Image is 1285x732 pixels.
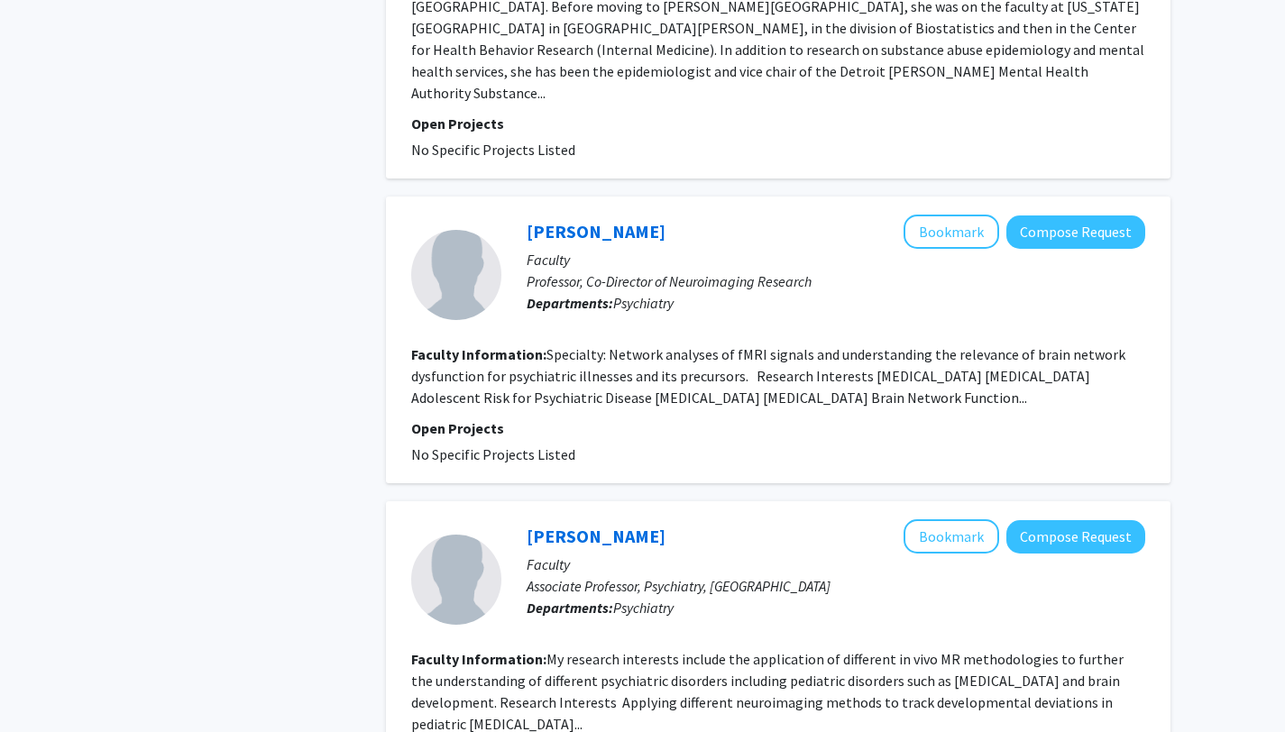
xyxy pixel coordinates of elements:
b: Departments: [527,294,613,312]
button: Add Vaibhav Diwadkar to Bookmarks [904,215,999,249]
b: Faculty Information: [411,345,546,363]
p: Open Projects [411,113,1145,134]
a: [PERSON_NAME] [527,220,665,242]
span: Psychiatry [613,294,674,312]
a: [PERSON_NAME] [527,525,665,547]
iframe: Chat [14,651,77,718]
p: Associate Professor, Psychiatry, [GEOGRAPHIC_DATA] [527,575,1145,597]
b: Faculty Information: [411,650,546,668]
span: No Specific Projects Listed [411,445,575,463]
button: Add Jeffrey Stanley to Bookmarks [904,519,999,554]
fg-read-more: Specialty: Network analyses of fMRI signals and understanding the relevance of brain network dysf... [411,345,1125,407]
p: Faculty [527,249,1145,270]
button: Compose Request to Vaibhav Diwadkar [1006,215,1145,249]
button: Compose Request to Jeffrey Stanley [1006,520,1145,554]
p: Open Projects [411,417,1145,439]
p: Faculty [527,554,1145,575]
b: Departments: [527,599,613,617]
span: Psychiatry [613,599,674,617]
span: No Specific Projects Listed [411,141,575,159]
p: Professor, Co-Director of Neuroimaging Research [527,270,1145,292]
